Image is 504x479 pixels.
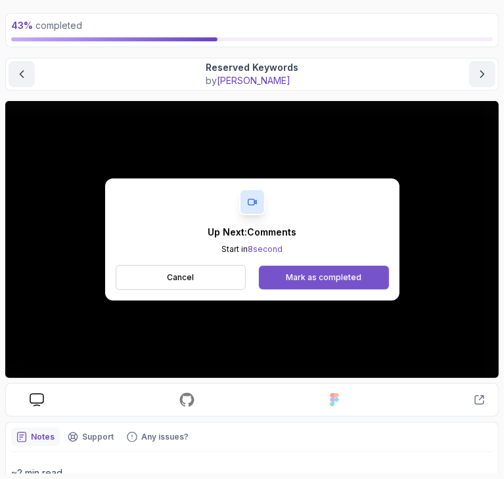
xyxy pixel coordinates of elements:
[11,428,60,446] button: notes button
[259,266,388,289] button: Mark as completed
[208,226,296,239] p: Up Next: Comments
[62,428,119,446] button: Support button
[31,432,55,442] p: Notes
[286,272,361,283] div: Mark as completed
[19,393,55,407] a: course slides
[116,265,246,290] button: Cancel
[206,61,298,74] p: Reserved Keywords
[9,61,35,87] button: previous content
[469,61,495,87] button: next content
[206,74,298,87] p: by
[208,244,296,255] p: Start in
[122,428,194,446] button: Feedback button
[11,20,82,31] span: completed
[82,432,114,442] p: Support
[167,272,194,283] p: Cancel
[141,432,189,442] p: Any issues?
[248,244,283,254] span: 8 second
[11,20,33,31] span: 43 %
[5,101,499,378] iframe: 1 - Reserved Keywords
[217,75,290,86] span: [PERSON_NAME]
